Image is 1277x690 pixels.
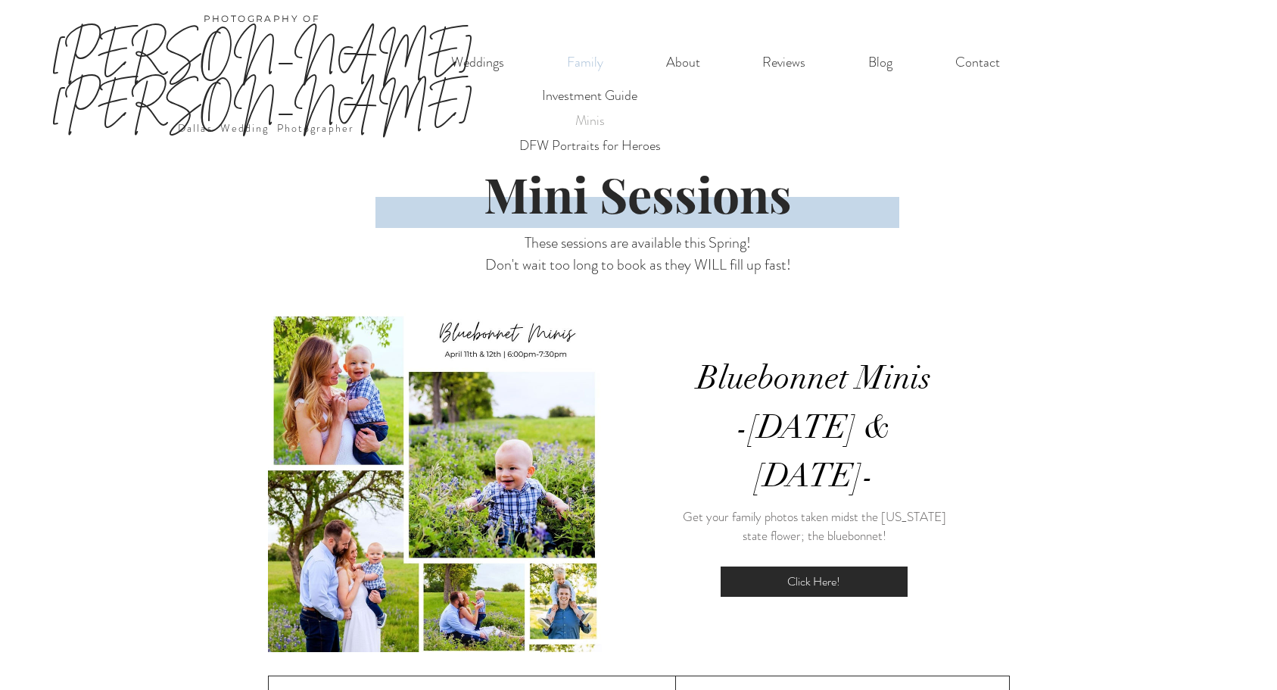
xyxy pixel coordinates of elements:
span: PHOTOGRAPHY OF [204,13,321,24]
a: Minis [509,108,671,133]
nav: Site [420,47,1032,78]
span: Mini Sessions [484,161,792,226]
img: Bluebonnet [268,304,602,652]
a: [PERSON_NAME] [PERSON_NAME] [51,26,473,128]
p: DFW Portraits for Heroes [512,133,668,158]
span: Get your family photos taken midst the [US_STATE] state flower; the bluebonnet! [683,507,946,545]
a: Reviews [731,47,837,78]
p: Family [559,47,611,78]
a: Contact [924,47,1032,78]
p: Minis [568,108,612,133]
a: Dallas Wedding Photographer [178,120,354,136]
a: Blog [837,47,924,78]
p: Investment Guide [535,83,644,108]
span: Bluebonnet Minis [697,357,931,398]
a: Click Here! [721,567,908,597]
p: Contact [948,47,1008,78]
p: Reviews [755,47,813,78]
a: DFW Portraits for Heroes [509,133,671,158]
p: Blog [861,47,900,78]
a: About [635,47,731,78]
iframe: Wix Chat [1206,619,1277,690]
a: Family [536,47,635,78]
span: -[DATE] & [DATE]- [737,407,892,497]
span: Click Here! [787,573,840,590]
span: Don't wait too long to book as they WILL fill up fast! [485,254,791,276]
span: These sessions are available this Spring! [525,232,751,254]
p: About [659,47,708,78]
a: Investment Guide [509,83,671,108]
